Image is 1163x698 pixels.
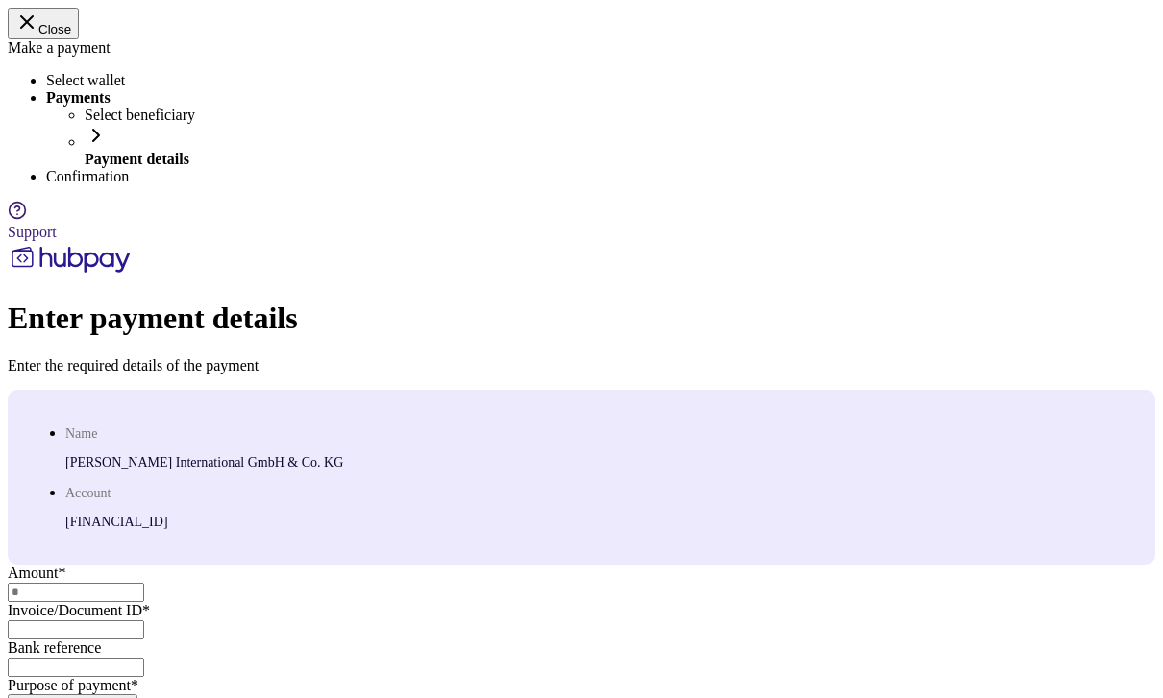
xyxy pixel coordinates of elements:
p: [PERSON_NAME] International GmbH & Co. KG [65,455,1136,470]
p: Account [65,486,1136,501]
label: Amount [8,565,65,581]
h1: Enter payment details [8,301,1155,336]
span: Select wallet [46,72,125,88]
label: Purpose of payment [8,677,138,693]
a: Support [8,201,1155,241]
button: Close [8,8,79,39]
span: Select beneficiary [85,107,195,123]
span: Make a payment [8,39,111,56]
p: Name [65,426,1136,442]
span: Payments [46,89,111,106]
p: Enter the required details of the payment [8,357,1155,374]
span: Close [38,22,71,36]
label: Bank reference [8,639,101,656]
p: [FINANCIAL_ID] [65,515,1136,530]
span: Payment details [85,124,1155,167]
span: Confirmation [46,168,129,184]
div: Support [8,224,1155,241]
label: Invoice/Document ID [8,602,150,618]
